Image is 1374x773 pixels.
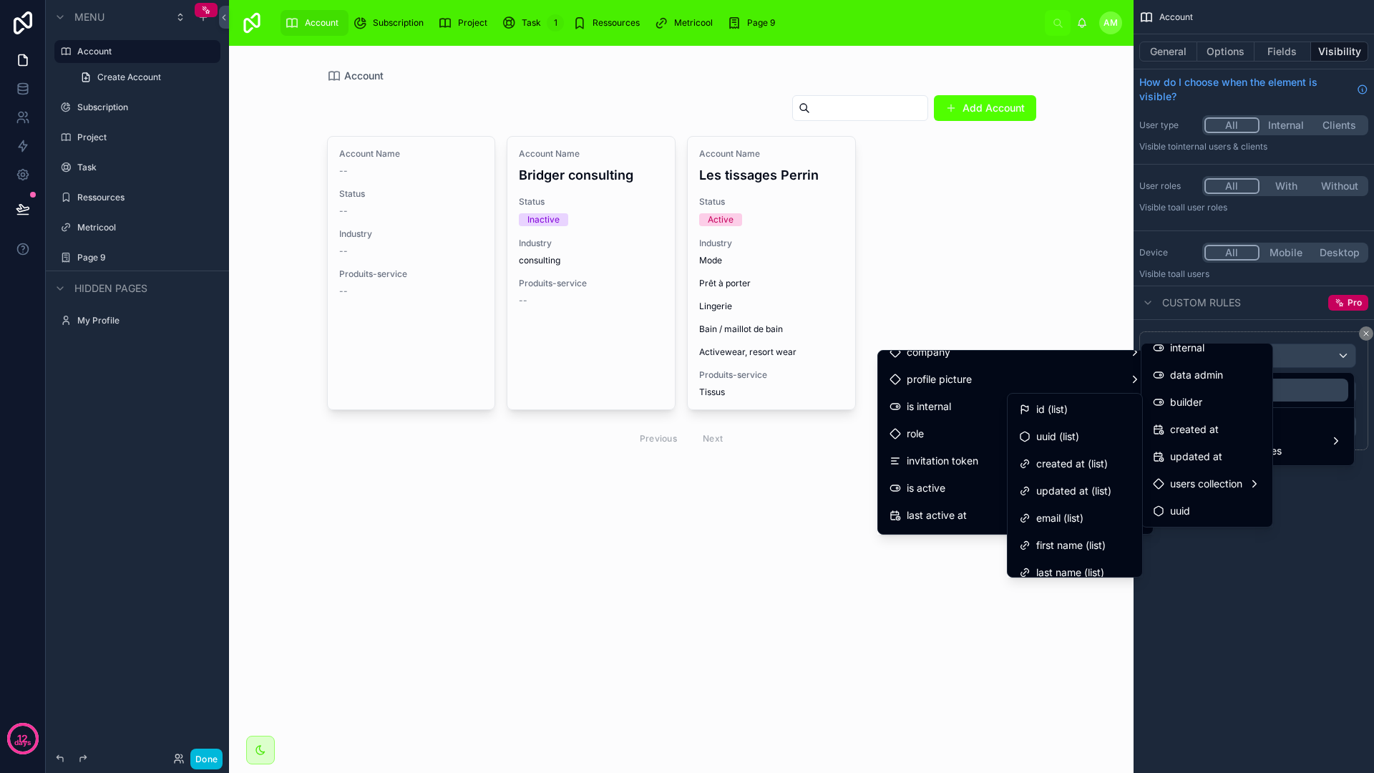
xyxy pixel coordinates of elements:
[527,213,560,226] div: Inactive
[373,17,424,29] span: Subscription
[275,7,1045,39] div: scrollable content
[519,295,527,306] span: --
[519,148,663,160] span: Account Name
[1036,401,1068,418] span: id (list)
[699,196,844,208] span: Status
[240,11,263,34] img: App logo
[519,165,663,185] h4: Bridger consulting
[507,136,676,410] a: Account NameBridger consultingStatusInactiveIndustryconsultingProduits-service--
[339,205,348,217] span: --
[339,148,484,160] span: Account Name
[339,165,348,177] span: --
[344,69,384,83] span: Account
[1036,564,1104,581] span: last name (list)
[907,507,967,524] span: last active at
[674,17,713,29] span: Metricool
[281,10,349,36] a: Account
[519,278,663,289] span: Produits-service
[699,255,844,358] span: Mode Prêt à porter Lingerie Bain / maillot de bain Activewear, resort wear
[1036,482,1111,500] span: updated at (list)
[907,344,950,361] span: company
[907,425,924,442] span: role
[699,238,844,249] span: Industry
[339,268,484,280] span: Produits-service
[1170,448,1222,465] span: updated at
[434,10,497,36] a: Project
[458,17,487,29] span: Project
[1170,502,1190,520] span: uuid
[723,10,785,36] a: Page 9
[327,69,384,83] a: Account
[519,255,663,266] span: consulting
[547,14,564,31] div: 1
[934,95,1036,121] button: Add Account
[907,452,978,470] span: invitation token
[699,148,844,160] span: Account Name
[1170,394,1202,411] span: builder
[1036,537,1106,554] span: first name (list)
[519,238,663,249] span: Industry
[327,136,496,410] a: Account Name--Status--Industry--Produits-service--
[699,165,844,185] h4: Les tissages Perrin
[1036,455,1108,472] span: created at (list)
[1170,475,1242,492] span: users collection
[339,245,348,257] span: --
[1170,366,1223,384] span: data admin
[1170,421,1219,438] span: created at
[687,136,856,410] a: Account NameLes tissages PerrinStatusActiveIndustryMode Prêt à porter Lingerie Bain / maillot de ...
[907,398,951,415] span: is internal
[708,213,734,226] div: Active
[339,228,484,240] span: Industry
[699,369,844,381] span: Produits-service
[1170,339,1204,356] span: internal
[747,17,775,29] span: Page 9
[519,196,663,208] span: Status
[349,10,434,36] a: Subscription
[1103,17,1118,29] span: AM
[339,188,484,200] span: Status
[907,480,945,497] span: is active
[568,10,650,36] a: Ressources
[699,386,844,398] span: Tissus
[593,17,640,29] span: Ressources
[1036,428,1079,445] span: uuid (list)
[305,17,338,29] span: Account
[339,286,348,297] span: --
[907,371,972,388] span: profile picture
[1036,510,1083,527] span: email (list)
[522,17,541,29] span: Task
[497,10,568,36] a: Task1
